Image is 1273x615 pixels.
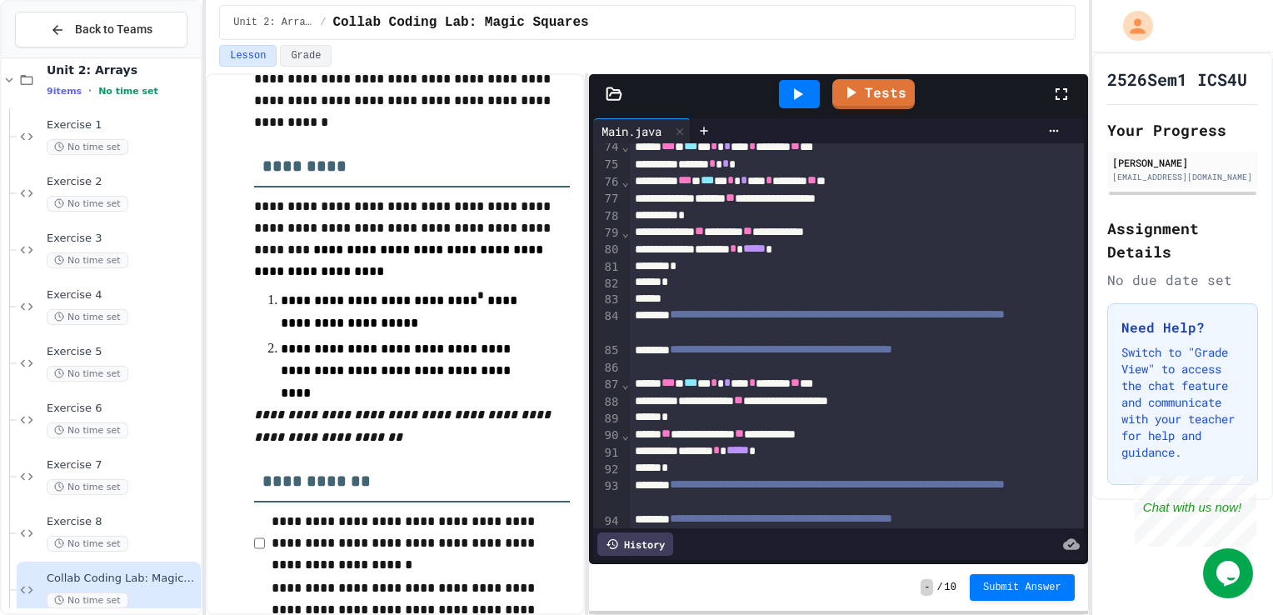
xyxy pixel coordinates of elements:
span: No time set [47,592,128,608]
button: Lesson [219,45,277,67]
span: No time set [47,422,128,438]
div: 89 [593,411,621,427]
iframe: chat widget [1203,548,1256,598]
span: Unit 2: Arrays [233,16,313,29]
h2: Your Progress [1107,118,1258,142]
div: Main.java [593,122,670,140]
span: No time set [47,309,128,325]
span: 9 items [47,86,82,97]
div: 77 [593,191,621,208]
span: Back to Teams [75,21,152,38]
div: [PERSON_NAME] [1112,155,1253,170]
span: Exercise 1 [47,118,197,132]
span: Collab Coding Lab: Magic Squares [332,12,588,32]
div: 92 [593,462,621,478]
h3: Need Help? [1121,317,1244,337]
div: 88 [593,394,621,412]
div: 82 [593,276,621,292]
div: 80 [593,242,621,259]
div: 87 [593,377,621,394]
span: Fold line [621,428,629,442]
span: Fold line [621,175,629,188]
div: 85 [593,342,621,360]
button: Grade [280,45,332,67]
div: My Account [1106,7,1157,45]
h1: 2526Sem1 ICS4U [1107,67,1247,91]
div: 83 [593,292,621,308]
div: History [597,532,673,556]
span: Fold line [621,140,629,153]
span: Exercise 8 [47,515,197,529]
iframe: chat widget [1135,476,1256,547]
span: - [921,579,933,596]
span: Exercise 7 [47,458,197,472]
button: Back to Teams [15,12,187,47]
p: Switch to "Grade View" to access the chat feature and communicate with your teacher for help and ... [1121,344,1244,461]
div: [EMAIL_ADDRESS][DOMAIN_NAME] [1112,171,1253,183]
div: 91 [593,445,621,462]
span: Fold line [621,377,629,391]
span: No time set [47,536,128,552]
div: No due date set [1107,270,1258,290]
span: • [88,84,92,97]
span: Exercise 2 [47,175,197,189]
div: 74 [593,139,621,157]
span: No time set [47,479,128,495]
span: No time set [47,196,128,212]
div: Main.java [593,118,691,143]
span: Exercise 6 [47,402,197,416]
span: No time set [47,139,128,155]
span: Unit 2: Arrays [47,62,197,77]
span: 10 [945,581,956,594]
div: 86 [593,360,621,377]
div: 84 [593,308,621,343]
span: No time set [47,252,128,268]
div: 90 [593,427,621,445]
span: Exercise 5 [47,345,197,359]
span: Exercise 3 [47,232,197,246]
span: Submit Answer [983,581,1061,594]
button: Submit Answer [970,574,1075,601]
span: / [320,16,326,29]
div: 75 [593,157,621,174]
h2: Assignment Details [1107,217,1258,263]
span: Collab Coding Lab: Magic Squares [47,572,197,586]
span: No time set [98,86,158,97]
div: 81 [593,259,621,276]
div: 76 [593,174,621,192]
span: Fold line [621,226,629,239]
a: Tests [832,79,915,109]
span: / [936,581,942,594]
span: Exercise 4 [47,288,197,302]
span: No time set [47,366,128,382]
div: 79 [593,225,621,242]
div: 93 [593,478,621,513]
div: 78 [593,208,621,225]
div: 94 [593,513,621,531]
